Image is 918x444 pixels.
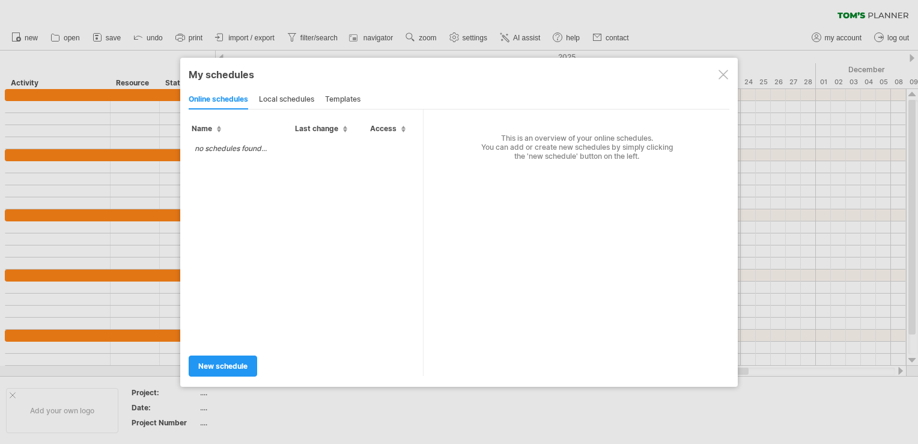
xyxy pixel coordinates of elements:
span: Last change [295,124,347,133]
span: Access [370,124,406,133]
div: templates [325,90,360,109]
div: My schedules [189,69,729,81]
span: new schedule [198,362,248,371]
span: Name [192,124,221,133]
a: new schedule [189,356,257,377]
div: online schedules [189,90,248,109]
div: This is an overview of your online schedules. You can add or create new schedules by simply click... [424,109,722,161]
div: local schedules [259,90,314,109]
td: no schedules found... [189,138,273,159]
